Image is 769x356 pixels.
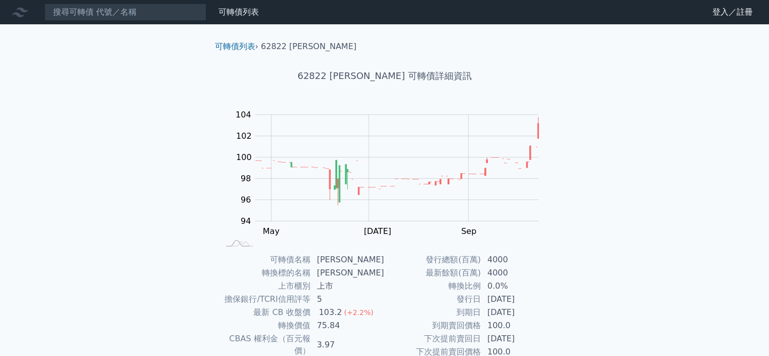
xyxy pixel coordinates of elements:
[385,266,481,280] td: 最新餘額(百萬)
[311,293,385,306] td: 5
[461,226,476,236] tspan: Sep
[481,293,551,306] td: [DATE]
[385,306,481,319] td: 到期日
[344,308,373,317] span: (+2.2%)
[704,4,761,20] a: 登入／註冊
[230,110,554,236] g: Chart
[311,266,385,280] td: [PERSON_NAME]
[385,293,481,306] td: 發行日
[215,41,258,53] li: ›
[219,266,311,280] td: 轉換標的名稱
[385,253,481,266] td: 發行總額(百萬)
[364,226,391,236] tspan: [DATE]
[219,253,311,266] td: 可轉債名稱
[219,293,311,306] td: 擔保銀行/TCRI信用評等
[311,319,385,332] td: 75.84
[219,319,311,332] td: 轉換價值
[236,110,251,120] tspan: 104
[218,7,259,17] a: 可轉債列表
[481,332,551,345] td: [DATE]
[219,280,311,293] td: 上市櫃別
[317,306,344,319] div: 103.2
[241,216,251,226] tspan: 94
[481,266,551,280] td: 4000
[311,253,385,266] td: [PERSON_NAME]
[385,319,481,332] td: 到期賣回價格
[481,280,551,293] td: 0.0%
[44,4,206,21] input: 搜尋可轉債 代號／名稱
[481,319,551,332] td: 100.0
[311,280,385,293] td: 上市
[481,253,551,266] td: 4000
[236,152,252,162] tspan: 100
[263,226,280,236] tspan: May
[207,69,563,83] h1: 62822 [PERSON_NAME] 可轉債詳細資訊
[219,306,311,319] td: 最新 CB 收盤價
[385,332,481,345] td: 下次提前賣回日
[481,306,551,319] td: [DATE]
[241,195,251,205] tspan: 96
[261,41,356,53] li: 62822 [PERSON_NAME]
[236,131,252,141] tspan: 102
[215,42,255,51] a: 可轉債列表
[385,280,481,293] td: 轉換比例
[241,174,251,183] tspan: 98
